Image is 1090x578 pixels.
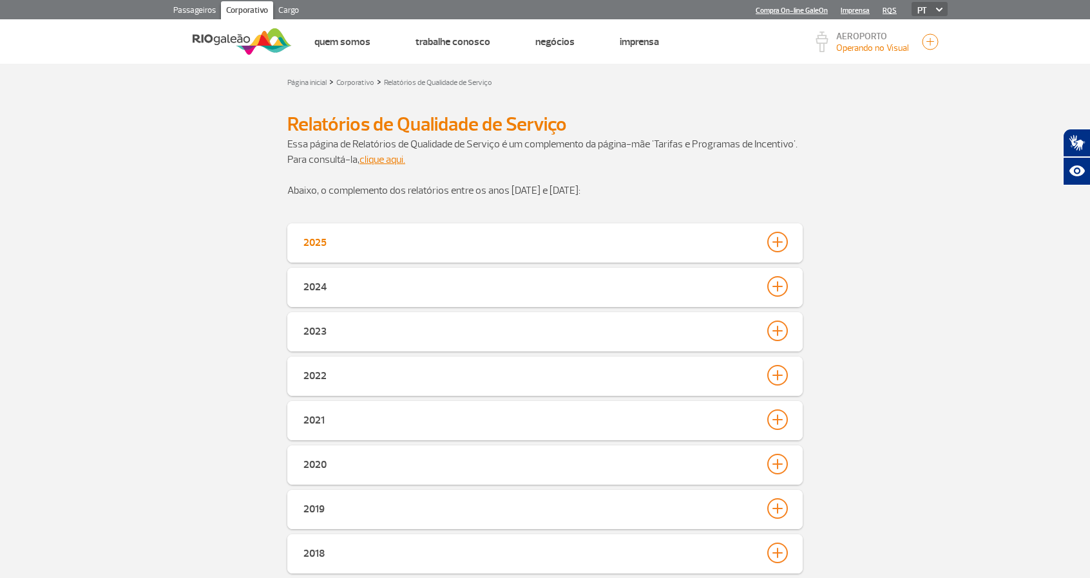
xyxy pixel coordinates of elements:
[336,78,374,88] a: Corporativo
[329,74,334,89] a: >
[303,542,787,564] button: 2018
[303,231,787,253] button: 2025
[303,409,787,431] button: 2021
[303,276,327,294] div: 2024
[303,275,787,297] button: 2024
[287,136,803,198] p: Essa página de Relatórios de Qualidade de Serviço é um complemento da página-mãe 'Tarifas e Progr...
[377,74,381,89] a: >
[287,78,327,88] a: Página inicial
[303,320,787,342] button: 2023
[168,1,221,22] a: Passageiros
[221,1,273,22] a: Corporativo
[303,543,325,561] div: 2018
[303,454,327,472] div: 2020
[287,113,803,136] h2: Relatórios de Qualidade de Serviço
[303,232,327,250] div: 2025
[303,453,787,475] button: 2020
[1063,129,1090,185] div: Plugin de acessibilidade da Hand Talk.
[303,321,327,339] div: 2023
[303,409,325,427] div: 2021
[883,6,897,15] a: RQS
[359,153,405,166] a: clique aqui.
[314,35,370,48] a: Quem Somos
[836,32,909,41] p: AEROPORTO
[416,35,490,48] a: Trabalhe Conosco
[535,35,575,48] a: Negócios
[273,1,304,22] a: Cargo
[620,35,659,48] a: Imprensa
[303,498,787,519] button: 2019
[384,78,492,88] a: Relatórios de Qualidade de Serviço
[303,364,787,386] button: 2022
[1063,157,1090,185] button: Abrir recursos assistivos.
[303,498,325,516] div: 2019
[756,6,828,15] a: Compra On-line GaleOn
[836,41,909,55] p: Visibilidade de 10000m
[841,6,870,15] a: Imprensa
[1063,129,1090,157] button: Abrir tradutor de língua de sinais.
[303,365,327,383] div: 2022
